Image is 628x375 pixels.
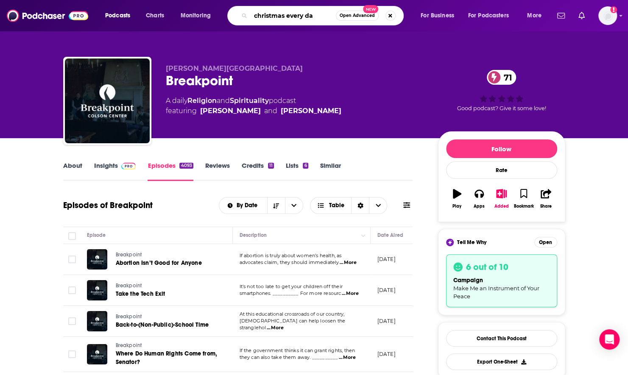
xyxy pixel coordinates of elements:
[121,163,136,169] img: Podchaser Pro
[415,9,465,22] button: open menu
[268,163,274,169] div: 11
[598,6,617,25] button: Show profile menu
[148,161,193,181] a: Episodes4093
[446,330,557,347] a: Contact This Podcast
[140,9,169,22] a: Charts
[166,64,303,72] span: [PERSON_NAME][GEOGRAPHIC_DATA]
[240,347,355,353] span: If the government thinks it can grant rights, then
[377,230,403,240] div: Date Aired
[438,64,565,117] div: 71Good podcast? Give it some love!
[377,286,396,294] p: [DATE]
[240,311,345,317] span: At this educational crossroads of our country,
[116,321,209,328] span: Back-to-(Non-Public)-School Time
[310,197,388,214] button: Choose View
[351,197,369,214] div: Sort Direction
[320,161,341,181] a: Similar
[146,10,164,22] span: Charts
[495,70,516,85] span: 71
[453,285,539,300] span: Make Me an Instrument of Your Peace
[285,197,303,214] button: open menu
[514,204,533,209] div: Bookmark
[237,203,260,208] span: By Date
[116,252,142,258] span: Breakpoint
[166,96,341,116] div: A daily podcast
[377,317,396,325] p: [DATE]
[540,204,552,209] div: Share
[358,231,368,241] button: Column Actions
[286,161,308,181] a: Lists6
[240,318,346,331] span: [DEMOGRAPHIC_DATA] can help loosen the stranglehol
[116,282,217,290] a: Breakpoint
[116,313,217,321] a: Breakpoint
[116,314,142,319] span: Breakpoint
[240,230,267,240] div: Description
[340,14,375,18] span: Open Advanced
[116,290,217,298] a: Take the Tech Exit
[377,256,396,263] p: [DATE]
[65,58,150,143] img: Breakpoint
[116,259,202,267] span: Abortion Isn’t Good for Anyone
[340,259,357,266] span: ...More
[116,342,218,350] a: Breakpoint
[598,6,617,25] span: Logged in as nwierenga
[240,253,342,258] span: If abortion is truly about women’s health, as
[205,161,230,181] a: Reviews
[329,203,344,208] span: Table
[116,290,165,297] span: Take the Tech Exit
[179,163,193,169] div: 4093
[116,321,217,329] a: Back-to-(Non-Public)-School Time
[116,283,142,289] span: Breakpoint
[457,239,486,246] span: Tell Me Why
[251,9,336,22] input: Search podcasts, credits, & more...
[339,354,356,361] span: ...More
[452,204,461,209] div: Play
[363,5,378,13] span: New
[487,70,516,85] a: 71
[116,350,217,366] span: Where Do Human Rights Come from, Senator?
[446,353,557,370] button: Export One-Sheet
[554,8,568,23] a: Show notifications dropdown
[219,197,303,214] h2: Choose List sort
[116,350,218,367] a: Where Do Human Rights Come from, Senator?
[87,230,106,240] div: Episode
[63,200,153,211] h1: Episodes of Breakpoint
[68,286,76,294] span: Toggle select row
[99,9,141,22] button: open menu
[446,183,468,214] button: Play
[521,9,552,22] button: open menu
[166,106,341,116] span: featuring
[336,11,379,21] button: Open AdvancedNew
[240,283,343,289] span: It’s not too late to get your children off their
[94,161,136,181] a: InsightsPodchaser Pro
[468,10,509,22] span: For Podcasters
[240,259,339,265] span: advocates claim, they should immediately
[267,325,284,331] span: ...More
[490,183,512,214] button: Added
[116,251,217,259] a: Breakpoint
[377,350,396,358] p: [DATE]
[598,6,617,25] img: User Profile
[200,106,261,116] a: Eric Metaxas
[116,259,217,267] a: Abortion Isn’t Good for Anyone
[466,261,508,272] h3: 6 out of 10
[68,317,76,325] span: Toggle select row
[230,97,269,105] a: Spirituality
[463,9,521,22] button: open menu
[610,6,617,13] svg: Add a profile image
[446,139,557,158] button: Follow
[181,10,211,22] span: Monitoring
[68,350,76,358] span: Toggle select row
[63,161,82,181] a: About
[68,256,76,263] span: Toggle select row
[421,10,454,22] span: For Business
[116,342,142,348] span: Breakpoint
[242,161,274,181] a: Credits11
[474,204,485,209] div: Apps
[447,240,452,245] img: tell me why sparkle
[494,204,509,209] div: Added
[240,354,338,360] span: they can also take them away. __________
[281,106,341,116] a: John Stonestreet
[264,106,277,116] span: and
